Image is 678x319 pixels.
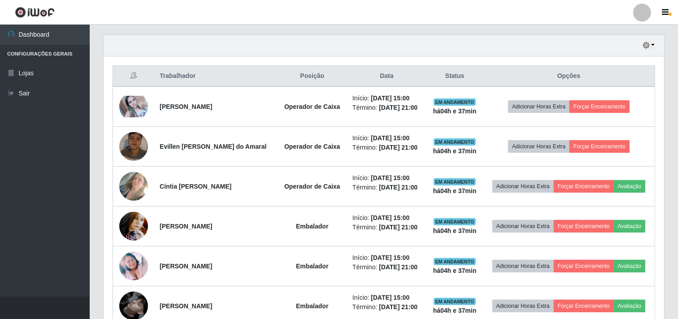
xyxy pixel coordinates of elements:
[508,100,569,113] button: Adicionar Horas Extra
[508,140,569,153] button: Adicionar Horas Extra
[160,302,212,310] strong: [PERSON_NAME]
[614,220,646,233] button: Avaliação
[379,224,417,231] time: [DATE] 21:00
[371,174,409,181] time: [DATE] 15:00
[284,183,340,190] strong: Operador de Caixa
[352,223,421,232] li: Término:
[569,140,630,153] button: Forçar Encerramento
[434,99,476,106] span: EM ANDAMENTO
[119,161,148,211] img: 1756831283854.jpeg
[352,183,421,192] li: Término:
[284,103,340,110] strong: Operador de Caixa
[371,214,409,221] time: [DATE] 15:00
[352,213,421,223] li: Início:
[434,138,476,146] span: EM ANDAMENTO
[483,66,655,87] th: Opções
[569,100,630,113] button: Forçar Encerramento
[433,267,477,274] strong: há 04 h e 37 min
[119,96,148,117] img: 1668045195868.jpeg
[433,108,477,115] strong: há 04 h e 37 min
[554,300,614,312] button: Forçar Encerramento
[296,223,328,230] strong: Embalador
[119,121,148,172] img: 1751338751212.jpeg
[160,263,212,270] strong: [PERSON_NAME]
[296,302,328,310] strong: Embalador
[554,260,614,272] button: Forçar Encerramento
[352,253,421,263] li: Início:
[278,66,347,87] th: Posição
[352,134,421,143] li: Início:
[119,252,148,280] img: 1693706792822.jpeg
[614,300,646,312] button: Avaliação
[434,298,476,305] span: EM ANDAMENTO
[15,7,55,18] img: CoreUI Logo
[492,180,554,193] button: Adicionar Horas Extra
[433,307,477,314] strong: há 04 h e 37 min
[371,95,409,102] time: [DATE] 15:00
[433,147,477,155] strong: há 04 h e 37 min
[379,184,417,191] time: [DATE] 21:00
[434,218,476,225] span: EM ANDAMENTO
[154,66,277,87] th: Trabalhador
[160,183,231,190] strong: Cíntia [PERSON_NAME]
[352,263,421,272] li: Término:
[492,260,554,272] button: Adicionar Horas Extra
[352,302,421,312] li: Término:
[426,66,483,87] th: Status
[371,294,409,301] time: [DATE] 15:00
[347,66,426,87] th: Data
[433,187,477,194] strong: há 04 h e 37 min
[352,293,421,302] li: Início:
[433,227,477,234] strong: há 04 h e 37 min
[160,103,212,110] strong: [PERSON_NAME]
[352,173,421,183] li: Início:
[379,303,417,310] time: [DATE] 21:00
[614,180,646,193] button: Avaliação
[379,144,417,151] time: [DATE] 21:00
[434,178,476,185] span: EM ANDAMENTO
[371,134,409,142] time: [DATE] 15:00
[379,263,417,271] time: [DATE] 21:00
[284,143,340,150] strong: Operador de Caixa
[371,254,409,261] time: [DATE] 15:00
[296,263,328,270] strong: Embalador
[119,207,148,245] img: 1632155042572.jpeg
[554,180,614,193] button: Forçar Encerramento
[492,220,554,233] button: Adicionar Horas Extra
[352,94,421,103] li: Início:
[379,104,417,111] time: [DATE] 21:00
[434,258,476,265] span: EM ANDAMENTO
[160,143,266,150] strong: Evillen [PERSON_NAME] do Amaral
[160,223,212,230] strong: [PERSON_NAME]
[554,220,614,233] button: Forçar Encerramento
[492,300,554,312] button: Adicionar Horas Extra
[352,103,421,112] li: Término:
[352,143,421,152] li: Término:
[614,260,646,272] button: Avaliação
